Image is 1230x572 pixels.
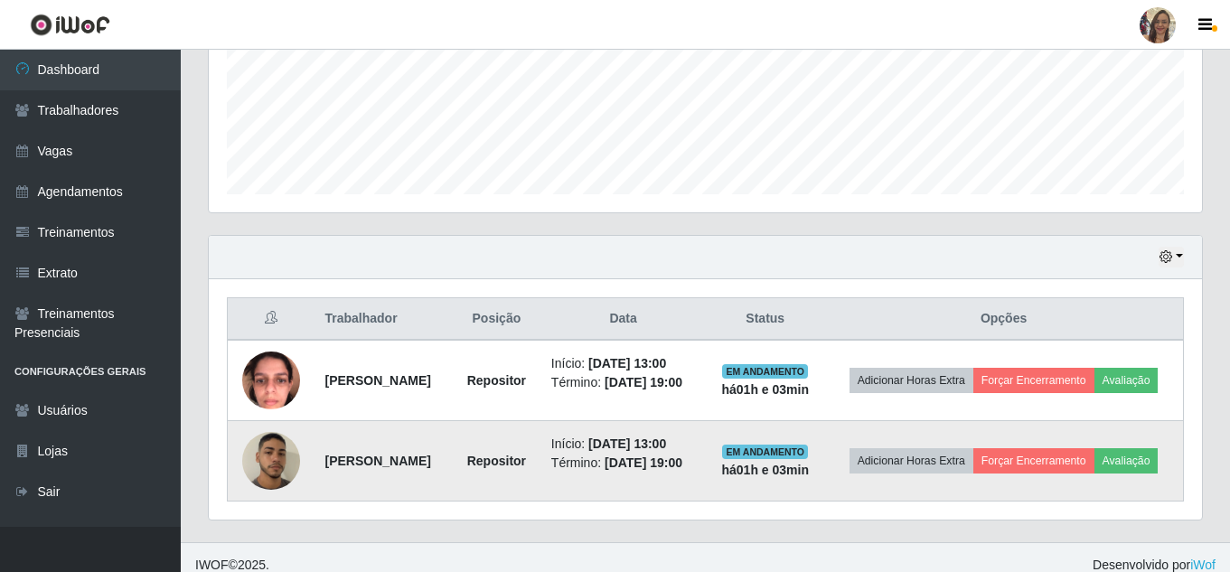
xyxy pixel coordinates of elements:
time: [DATE] 13:00 [588,356,666,370]
a: iWof [1190,558,1216,572]
th: Trabalhador [314,298,452,341]
strong: [PERSON_NAME] [324,454,430,468]
strong: Repositor [467,373,526,388]
span: EM ANDAMENTO [722,445,808,459]
img: CoreUI Logo [30,14,110,36]
button: Avaliação [1094,368,1159,393]
li: Início: [551,435,696,454]
img: 1749491955515.jpeg [242,342,300,418]
img: 1749859968121.jpeg [242,410,300,512]
th: Posição [453,298,540,341]
th: Status [706,298,824,341]
li: Término: [551,454,696,473]
button: Avaliação [1094,448,1159,474]
th: Opções [824,298,1183,341]
strong: Repositor [467,454,526,468]
strong: [PERSON_NAME] [324,373,430,388]
strong: há 01 h e 03 min [721,463,809,477]
button: Forçar Encerramento [973,368,1094,393]
th: Data [540,298,707,341]
button: Forçar Encerramento [973,448,1094,474]
time: [DATE] 13:00 [588,436,666,451]
strong: há 01 h e 03 min [721,382,809,397]
span: EM ANDAMENTO [722,364,808,379]
time: [DATE] 19:00 [605,375,682,389]
li: Término: [551,373,696,392]
button: Adicionar Horas Extra [850,448,973,474]
li: Início: [551,354,696,373]
span: IWOF [195,558,229,572]
time: [DATE] 19:00 [605,455,682,470]
button: Adicionar Horas Extra [850,368,973,393]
